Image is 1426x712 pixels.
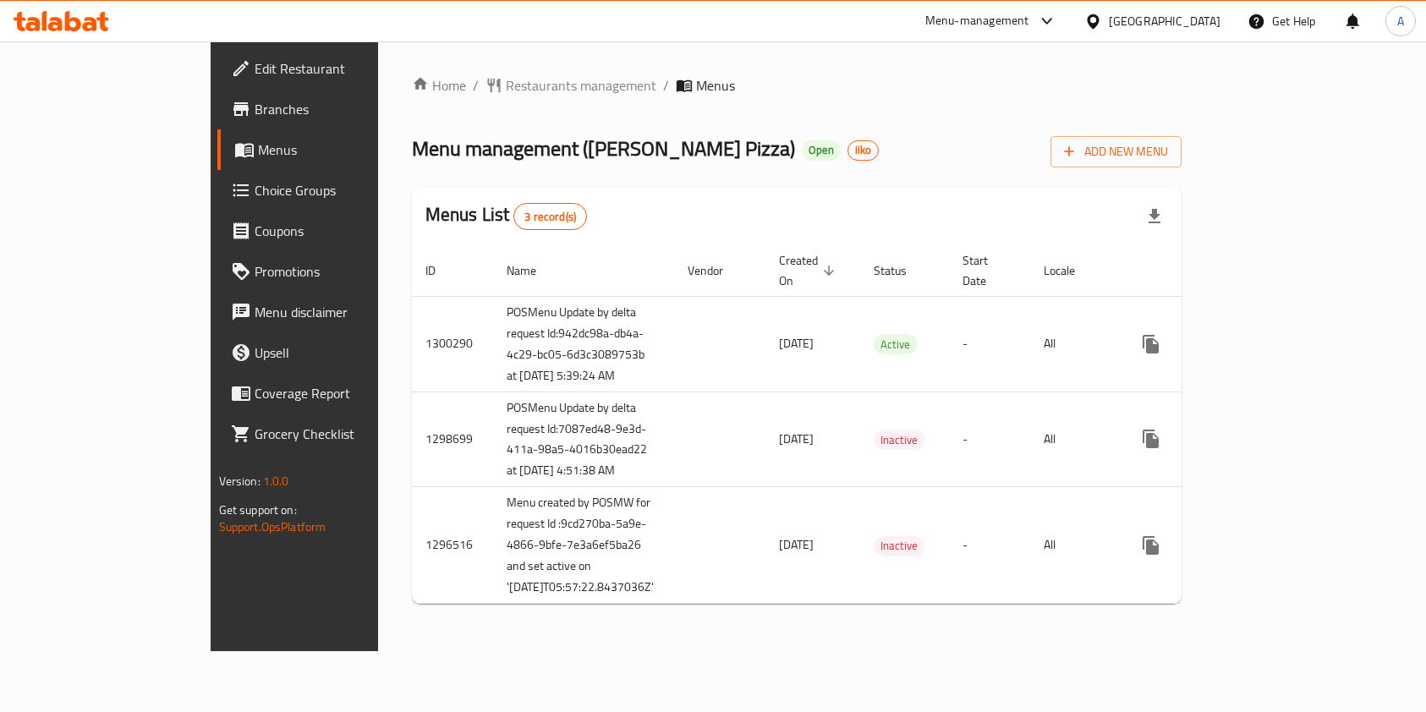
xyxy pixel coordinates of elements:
[1131,525,1171,566] button: more
[874,334,917,354] div: Active
[412,296,493,392] td: 1300290
[1131,419,1171,459] button: more
[779,534,814,556] span: [DATE]
[507,260,558,281] span: Name
[1030,296,1117,392] td: All
[663,75,669,96] li: /
[1171,324,1212,364] button: Change Status
[255,99,436,119] span: Branches
[1397,12,1404,30] span: A
[412,392,493,487] td: 1298699
[412,129,795,167] span: Menu management ( [PERSON_NAME] Pizza )
[1171,419,1212,459] button: Change Status
[802,143,841,157] span: Open
[219,470,261,492] span: Version:
[874,536,924,556] div: Inactive
[255,383,436,403] span: Coverage Report
[514,209,586,225] span: 3 record(s)
[949,392,1030,487] td: -
[217,251,449,292] a: Promotions
[473,75,479,96] li: /
[1044,260,1097,281] span: Locale
[696,75,735,96] span: Menus
[513,203,587,230] div: Total records count
[493,487,674,604] td: Menu created by POSMW for request Id :9cd270ba-5a9e-4866-9bfe-7e3a6ef5ba26 and set active on '[DA...
[485,75,656,96] a: Restaurants management
[217,414,449,454] a: Grocery Checklist
[255,302,436,322] span: Menu disclaimer
[219,499,297,521] span: Get support on:
[874,430,924,450] div: Inactive
[217,373,449,414] a: Coverage Report
[1134,196,1175,237] div: Export file
[217,170,449,211] a: Choice Groups
[1109,12,1220,30] div: [GEOGRAPHIC_DATA]
[412,75,1182,96] nav: breadcrumb
[506,75,656,96] span: Restaurants management
[1171,525,1212,566] button: Change Status
[412,245,1307,605] table: enhanced table
[874,260,929,281] span: Status
[263,470,289,492] span: 1.0.0
[258,140,436,160] span: Menus
[255,221,436,241] span: Coupons
[779,250,840,291] span: Created On
[1030,487,1117,604] td: All
[874,536,924,556] span: Inactive
[779,332,814,354] span: [DATE]
[493,392,674,487] td: POSMenu Update by delta request Id:7087ed48-9e3d-411a-98a5-4016b30ead22 at [DATE] 4:51:38 AM
[425,260,458,281] span: ID
[425,202,587,230] h2: Menus List
[217,211,449,251] a: Coupons
[255,342,436,363] span: Upsell
[874,430,924,450] span: Inactive
[255,261,436,282] span: Promotions
[217,292,449,332] a: Menu disclaimer
[255,180,436,200] span: Choice Groups
[217,129,449,170] a: Menus
[1050,136,1182,167] button: Add New Menu
[925,11,1029,31] div: Menu-management
[1131,324,1171,364] button: more
[217,48,449,89] a: Edit Restaurant
[493,296,674,392] td: POSMenu Update by delta request Id:942dc98a-db4a-4c29-bc05-6d3c3089753b at [DATE] 5:39:24 AM
[219,516,326,538] a: Support.OpsPlatform
[688,260,745,281] span: Vendor
[848,143,878,157] span: iiko
[255,424,436,444] span: Grocery Checklist
[1030,392,1117,487] td: All
[412,487,493,604] td: 1296516
[1117,245,1307,297] th: Actions
[217,332,449,373] a: Upsell
[949,487,1030,604] td: -
[874,335,917,354] span: Active
[949,296,1030,392] td: -
[217,89,449,129] a: Branches
[779,428,814,450] span: [DATE]
[255,58,436,79] span: Edit Restaurant
[963,250,1010,291] span: Start Date
[1064,141,1168,162] span: Add New Menu
[802,140,841,161] div: Open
